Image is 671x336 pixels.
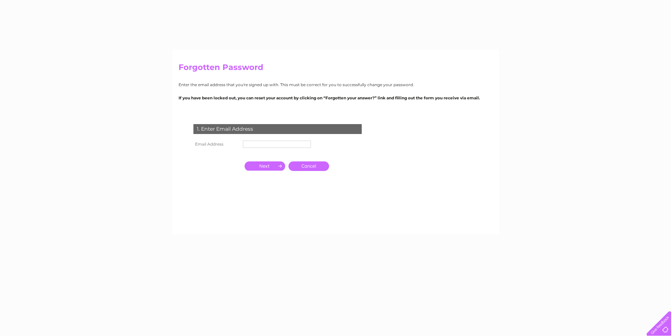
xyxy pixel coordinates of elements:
[179,95,493,101] p: If you have been locked out, you can reset your account by clicking on “Forgotten your answer?” l...
[288,161,329,171] a: Cancel
[179,63,493,75] h2: Forgotten Password
[192,139,241,150] th: Email Address
[193,124,362,134] div: 1. Enter Email Address
[179,82,493,88] p: Enter the email address that you're signed up with. This must be correct for you to successfully ...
